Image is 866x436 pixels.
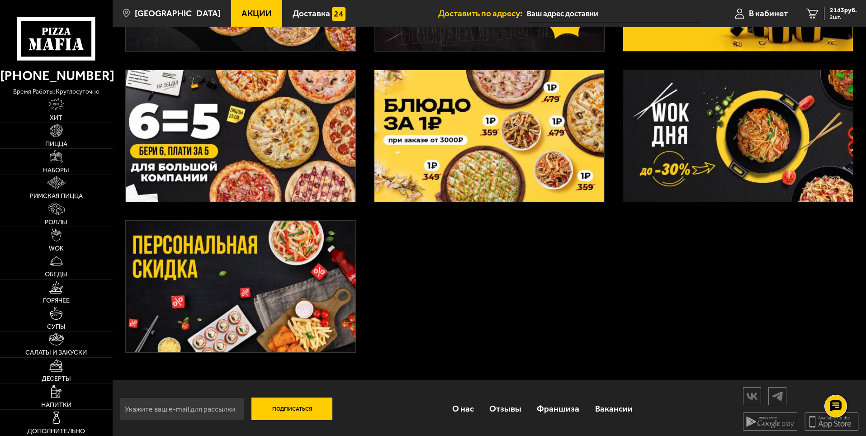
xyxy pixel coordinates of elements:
[45,141,67,147] span: Пицца
[241,9,272,18] span: Акции
[743,388,761,404] img: vk
[830,7,857,14] span: 2143 руб.
[43,297,70,303] span: Горячее
[41,402,71,408] span: Напитки
[293,9,330,18] span: Доставка
[120,398,244,420] input: Укажите ваш e-mail для рассылки
[830,14,857,20] span: 2 шт.
[43,167,69,173] span: Наборы
[438,9,527,18] span: Доставить по адресу:
[42,375,71,382] span: Десерты
[25,349,87,355] span: Салаты и закуски
[45,271,67,277] span: Обеды
[527,5,700,22] input: Ваш адрес доставки
[769,388,786,404] img: tg
[135,9,221,18] span: [GEOGRAPHIC_DATA]
[482,394,529,423] a: Отзывы
[332,7,345,21] img: 15daf4d41897b9f0e9f617042186c801.svg
[749,9,788,18] span: В кабинет
[444,394,481,423] a: О нас
[527,5,700,22] span: проспект Обуховской Обороны, 54
[50,114,62,121] span: Хит
[587,394,640,423] a: Вакансии
[529,394,587,423] a: Франшиза
[30,193,83,199] span: Римская пицца
[27,428,85,434] span: Дополнительно
[251,398,333,420] button: Подписаться
[47,323,66,330] span: Супы
[45,219,67,225] span: Роллы
[49,245,64,251] span: WOK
